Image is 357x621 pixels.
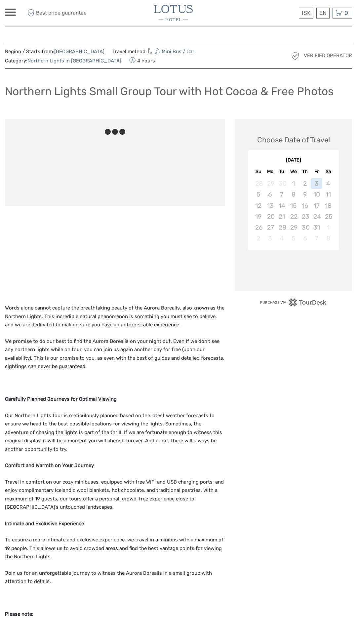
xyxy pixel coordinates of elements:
p: Join us for an unforgettable journey to witness the Aurora Borealis in a small group with attenti... [5,569,225,586]
div: We [288,167,299,176]
div: Loading... [291,267,296,271]
div: Not available Tuesday, October 28th, 2025 [276,222,288,233]
div: month 2025-10 [250,178,337,244]
p: Travel in comfort on our cozy minibuses, equipped with free WiFi and USB charging ports, and enjo... [5,478,225,512]
div: Mo [264,167,276,176]
a: Mini Bus / Car [147,49,194,55]
div: Not available Wednesday, October 1st, 2025 [288,178,299,189]
p: Our Northern Lights tour is meticulously planned based on the latest weather forecasts to ensure ... [5,412,225,454]
div: Not available Saturday, November 1st, 2025 [322,222,334,233]
div: Not available Friday, October 31st, 2025 [311,222,322,233]
span: 4 hours [129,56,155,65]
div: Not available Sunday, November 2nd, 2025 [253,233,264,244]
p: We promise to do our best to find the Aurora Borealis on your night out. Even If we don’t see any... [5,337,225,371]
div: Not available Sunday, October 26th, 2025 [253,222,264,233]
div: Not available Friday, October 17th, 2025 [311,200,322,211]
div: Not available Thursday, October 9th, 2025 [299,189,311,200]
a: [GEOGRAPHIC_DATA] [54,49,104,55]
div: Not available Saturday, October 11th, 2025 [322,189,334,200]
p: Words alone cannot capture the breathtaking beauty of the Aurora Borealis, also known as the Nort... [5,304,225,329]
div: Not available Saturday, October 18th, 2025 [322,200,334,211]
div: Not available Sunday, October 12th, 2025 [253,200,264,211]
div: Not available Wednesday, October 29th, 2025 [288,222,299,233]
div: Not available Friday, October 24th, 2025 [311,211,322,222]
div: Not available Wednesday, October 22nd, 2025 [288,211,299,222]
img: PurchaseViaTourDesk.png [260,298,327,307]
div: Fr [311,167,322,176]
strong: Intimate and Exclusive Experience [5,521,84,527]
span: ISK [302,10,310,16]
strong: Please note: [5,611,33,617]
span: Verified Operator [304,52,352,59]
strong: Comfort and Warmth on Your Journey [5,462,94,468]
div: Not available Sunday, October 5th, 2025 [253,189,264,200]
span: Best price guarantee [26,8,92,18]
div: Not available Monday, October 6th, 2025 [264,189,276,200]
div: Not available Friday, October 3rd, 2025 [311,178,322,189]
div: Not available Sunday, September 28th, 2025 [253,178,264,189]
div: Not available Tuesday, November 4th, 2025 [276,233,288,244]
div: Not available Thursday, November 6th, 2025 [299,233,311,244]
a: Northern Lights in [GEOGRAPHIC_DATA] [27,58,121,64]
div: Not available Thursday, October 23rd, 2025 [299,211,311,222]
div: [DATE] [248,157,339,164]
div: Not available Wednesday, October 8th, 2025 [288,189,299,200]
div: Not available Friday, November 7th, 2025 [311,233,322,244]
span: Travel method: [112,47,194,56]
div: Not available Thursday, October 2nd, 2025 [299,178,311,189]
div: Choose Date of Travel [257,135,330,145]
div: Not available Thursday, October 16th, 2025 [299,200,311,211]
div: Not available Sunday, October 19th, 2025 [253,211,264,222]
div: Not available Monday, October 27th, 2025 [264,222,276,233]
span: 0 [343,10,349,16]
div: Su [253,167,264,176]
div: EN [316,8,330,18]
div: Not available Tuesday, October 14th, 2025 [276,200,288,211]
div: Not available Saturday, October 4th, 2025 [322,178,334,189]
div: Not available Tuesday, September 30th, 2025 [276,178,288,189]
div: Not available Friday, October 10th, 2025 [311,189,322,200]
p: To ensure a more intimate and exclusive experience, we travel in a minibus with a maximum of 19 p... [5,536,225,561]
div: Not available Monday, November 3rd, 2025 [264,233,276,244]
div: Th [299,167,311,176]
span: Category: [5,57,121,64]
div: Not available Thursday, October 30th, 2025 [299,222,311,233]
strong: Carefully Planned Journeys for Optimal Viewing [5,396,117,402]
div: Not available Tuesday, October 21st, 2025 [276,211,288,222]
div: Not available Saturday, October 25th, 2025 [322,211,334,222]
img: 3065-b7107863-13b3-4aeb-8608-4df0d373a5c0_logo_small.jpg [154,5,193,21]
img: verified_operator_grey_128.png [290,51,300,61]
div: Not available Monday, October 13th, 2025 [264,200,276,211]
span: Region / Starts from: [5,48,104,55]
div: Not available Tuesday, October 7th, 2025 [276,189,288,200]
div: Sa [322,167,334,176]
div: Not available Monday, October 20th, 2025 [264,211,276,222]
h1: Northern Lights Small Group Tour with Hot Cocoa & Free Photos [5,85,334,98]
div: Not available Wednesday, October 15th, 2025 [288,200,299,211]
div: Not available Monday, September 29th, 2025 [264,178,276,189]
div: Not available Wednesday, November 5th, 2025 [288,233,299,244]
div: Not available Saturday, November 8th, 2025 [322,233,334,244]
div: Tu [276,167,288,176]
